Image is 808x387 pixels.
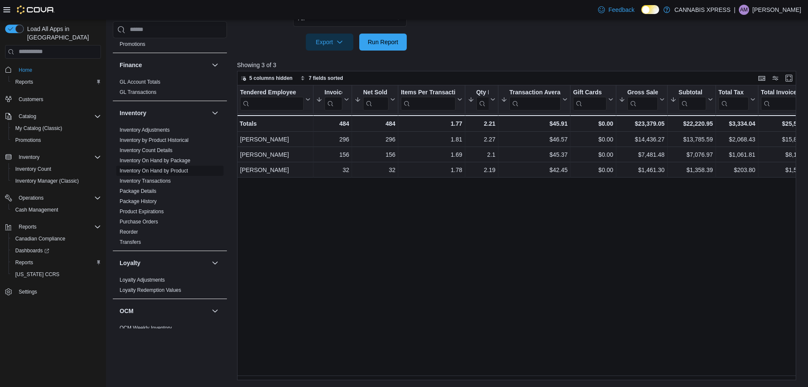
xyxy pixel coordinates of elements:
a: Inventory On Hand by Product [120,168,188,174]
div: Subtotal [679,88,706,110]
div: 32 [355,165,395,175]
a: Reorder [120,229,138,235]
span: Loyalty Adjustments [120,277,165,283]
div: Transaction Average [509,88,561,110]
div: 484 [355,119,395,129]
div: Items Per Transaction [401,88,456,96]
a: GL Transactions [120,89,157,95]
div: $46.57 [501,134,568,144]
span: Settings [15,286,101,297]
button: Reports [8,257,104,268]
a: Settings [15,287,40,297]
a: Inventory Adjustments [120,127,170,133]
span: Purchase Orders [120,218,158,225]
a: Dashboards [8,245,104,257]
button: Inventory Count [8,163,104,175]
button: Keyboard shortcuts [757,73,767,83]
div: $0.00 [573,134,613,144]
span: Inventory [15,152,101,162]
span: Inventory Count [15,166,51,172]
a: Inventory Count [12,164,55,174]
button: Catalog [15,111,39,121]
div: 1.81 [401,134,462,144]
div: $0.00 [573,150,613,160]
a: Inventory by Product Historical [120,137,189,143]
button: Home [2,64,104,76]
div: 156 [355,150,395,160]
div: Invoices Sold [324,88,342,110]
div: [PERSON_NAME] [240,134,310,144]
div: $203.80 [719,165,755,175]
div: $7,481.48 [619,150,665,160]
div: $45.37 [501,150,568,160]
a: Inventory Manager (Classic) [12,176,82,186]
span: Cash Management [12,205,101,215]
h3: Loyalty [120,259,140,267]
div: Qty Per Transaction [476,88,489,110]
span: Inventory On Hand by Package [120,157,190,164]
button: Total Tax [719,88,755,110]
button: Inventory [15,152,43,162]
button: Inventory [120,109,208,117]
span: AM [740,5,748,15]
div: Loyalty [113,275,227,299]
a: Cash Management [12,205,62,215]
span: Feedback [608,6,634,14]
button: OCM [210,306,220,316]
button: Subtotal [670,88,713,110]
div: $1,358.39 [670,165,713,175]
div: 32 [316,165,349,175]
div: Tendered Employee [240,88,304,96]
div: 1.69 [401,150,462,160]
a: [US_STATE] CCRS [12,269,63,280]
button: Inventory [210,108,220,118]
div: 2.1 [468,150,495,160]
button: Reports [15,222,40,232]
span: Catalog [19,113,36,120]
span: Reports [15,79,33,85]
span: Inventory [19,154,39,161]
div: Gross Sales [627,88,658,110]
a: Reports [12,77,36,87]
span: Cash Management [15,206,58,213]
a: Inventory Count Details [120,147,173,153]
span: Home [15,65,101,75]
a: Dashboards [12,246,53,256]
div: [PERSON_NAME] [240,150,310,160]
span: My Catalog (Classic) [12,123,101,133]
div: 484 [316,119,349,129]
span: Dashboards [15,247,49,254]
button: Run Report [359,34,407,51]
a: Canadian Compliance [12,234,69,244]
div: $13,785.59 [670,134,713,144]
a: Purchase Orders [120,219,158,225]
span: Canadian Compliance [15,235,65,242]
span: Inventory Adjustments [120,127,170,133]
div: Total Tax [719,88,749,110]
span: Reports [19,223,36,230]
p: | [734,5,735,15]
div: Ashton Melnyk [739,5,749,15]
div: Finance [113,77,227,101]
div: Total Invoiced [761,88,805,96]
div: $3,334.04 [719,119,755,129]
button: Operations [2,192,104,204]
button: Loyalty [120,259,208,267]
div: $2,068.43 [719,134,755,144]
button: OCM [120,307,208,315]
span: Catalog [15,111,101,121]
span: Load All Apps in [GEOGRAPHIC_DATA] [24,25,101,42]
span: Inventory Manager (Classic) [15,178,79,184]
button: Operations [15,193,47,203]
div: $7,076.97 [670,150,713,160]
a: Promotions [120,41,145,47]
a: Package Details [120,188,157,194]
span: Operations [15,193,101,203]
button: Export [306,34,353,51]
div: $14,436.27 [619,134,665,144]
div: Gross Sales [627,88,658,96]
